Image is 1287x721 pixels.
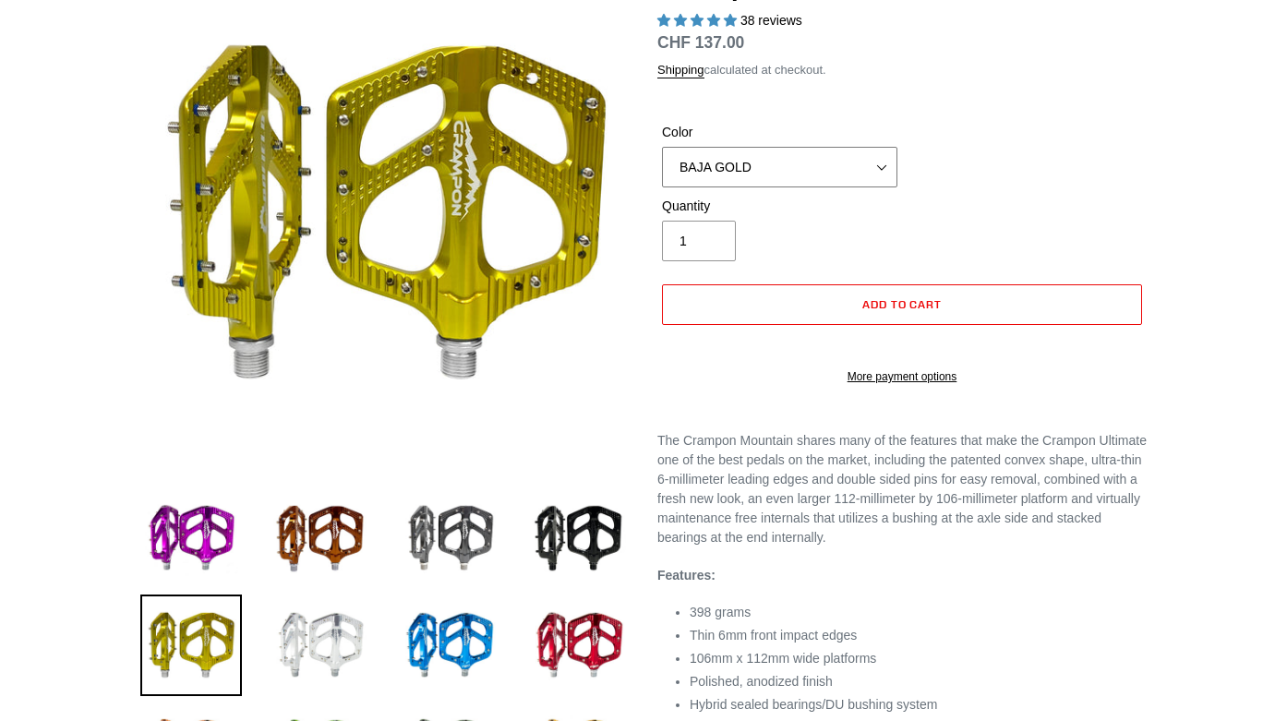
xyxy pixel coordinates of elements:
[690,649,1147,668] li: 106mm x 112mm wide platforms
[528,487,630,589] img: Load image into Gallery viewer, stealth
[662,368,1142,385] a: More payment options
[862,297,943,311] span: Add to cart
[270,595,371,696] img: Load image into Gallery viewer, Silver
[662,197,897,216] label: Quantity
[657,61,1147,79] div: calculated at checkout.
[399,595,500,696] img: Load image into Gallery viewer, blue
[657,431,1147,547] p: The Crampon Mountain shares many of the features that make the Crampon Ultimate one of the best p...
[657,568,716,583] strong: Features:
[690,626,1147,645] li: Thin 6mm front impact edges
[690,672,1147,691] li: Polished, anodized finish
[657,13,740,28] span: 4.97 stars
[657,33,744,52] span: CHF 137.00
[528,595,630,696] img: Load image into Gallery viewer, red
[662,123,897,142] label: Color
[140,595,242,696] img: Load image into Gallery viewer, gold
[270,487,371,589] img: Load image into Gallery viewer, bronze
[740,13,802,28] span: 38 reviews
[662,284,1142,325] button: Add to cart
[399,487,500,589] img: Load image into Gallery viewer, grey
[690,695,1147,715] li: Hybrid sealed bearings/DU bushing system
[657,63,704,78] a: Shipping
[690,603,1147,622] li: 398 grams
[140,487,242,589] img: Load image into Gallery viewer, purple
